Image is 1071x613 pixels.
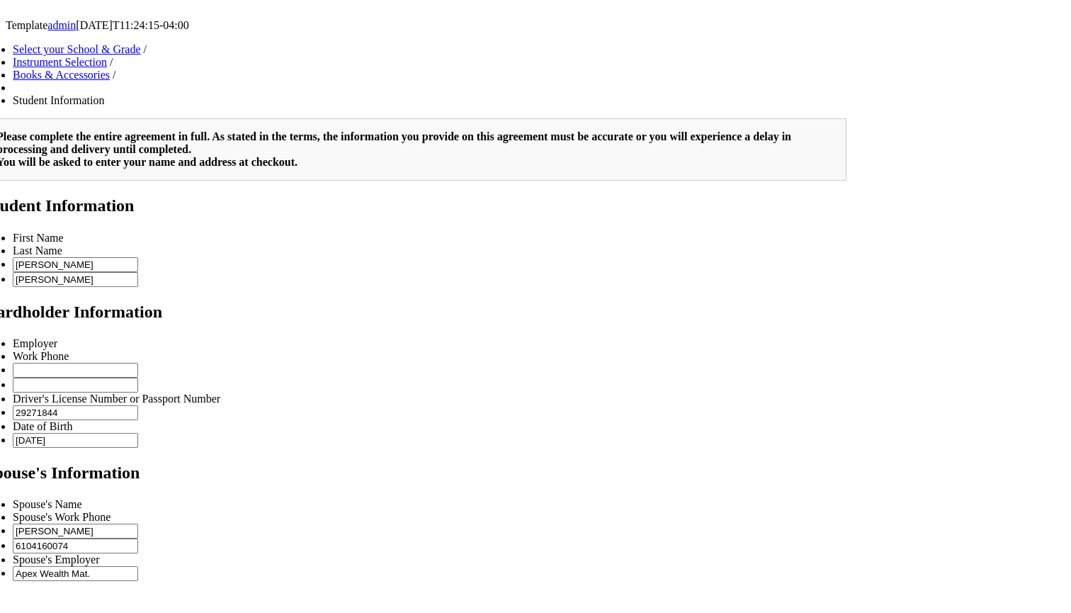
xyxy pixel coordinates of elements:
li: Spouse's Name [13,498,846,511]
li: Driver's License Number or Passport Number [13,393,763,405]
select: Zoom [408,3,517,18]
span: / [144,43,147,55]
a: Select your School & Grade [13,43,140,55]
li: Spouse's Work Phone [13,511,846,524]
a: admin [47,19,76,31]
li: Student Information [13,94,846,107]
span: Template [6,19,47,31]
li: Date of Birth [13,420,763,433]
span: / [113,69,115,81]
li: Employer [13,337,846,350]
li: First Name [13,232,846,244]
span: / [110,56,113,68]
a: Books & Accessories [13,69,110,81]
li: Spouse's Employer [13,553,763,566]
span: [DATE]T11:24:15-04:00 [76,19,188,31]
li: Work Phone [13,350,846,363]
input: Page [118,3,157,18]
span: of 2 [157,3,178,18]
a: Instrument Selection [13,56,107,68]
li: Last Name [13,244,846,257]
